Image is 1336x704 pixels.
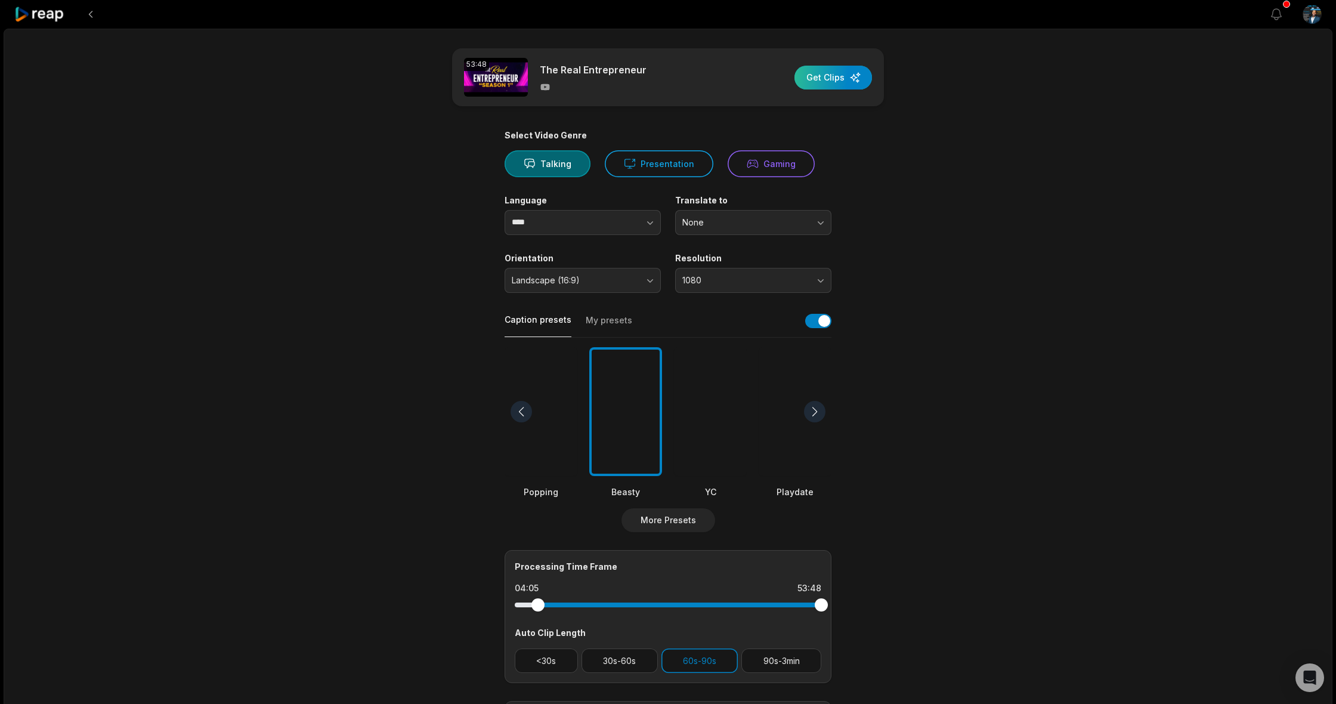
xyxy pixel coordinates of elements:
button: My presets [586,314,632,337]
div: 04:05 [515,582,539,594]
button: 60s-90s [661,649,738,673]
label: Translate to [675,195,831,206]
button: Presentation [605,150,713,177]
div: Processing Time Frame [515,560,821,573]
span: 1080 [682,275,808,286]
div: YC [674,486,747,498]
label: Resolution [675,253,831,264]
p: The Real Entrepreneur [540,63,647,77]
button: Get Clips [794,66,872,89]
span: None [682,217,808,228]
button: 1080 [675,268,831,293]
div: Select Video Genre [505,130,831,141]
div: 53:48 [464,58,489,71]
button: 30s-60s [582,649,658,673]
button: Landscape (16:9) [505,268,661,293]
div: Open Intercom Messenger [1295,663,1324,692]
button: Caption presets [505,314,571,337]
label: Orientation [505,253,661,264]
div: 53:48 [797,582,821,594]
div: Beasty [589,486,662,498]
div: Playdate [759,486,831,498]
button: More Presets [621,508,715,532]
div: Auto Clip Length [515,626,821,639]
span: Landscape (16:9) [512,275,637,286]
button: Talking [505,150,590,177]
div: Popping [505,486,577,498]
button: Gaming [728,150,815,177]
button: <30s [515,649,578,673]
button: 90s-3min [741,649,821,673]
label: Language [505,195,661,206]
button: None [675,210,831,235]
